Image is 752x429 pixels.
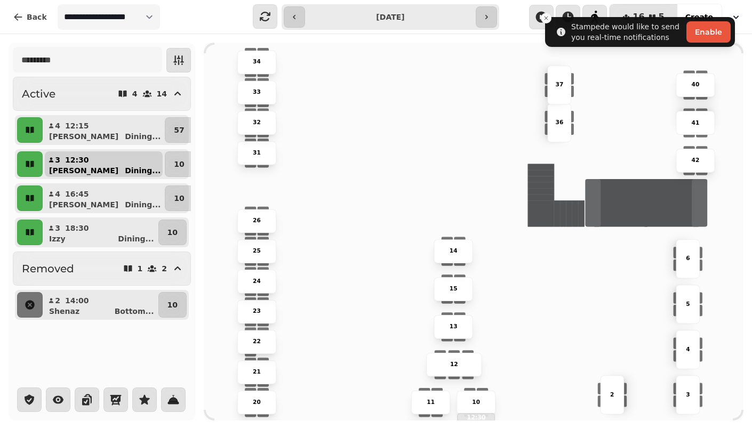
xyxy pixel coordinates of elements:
p: Shenaz [49,306,79,317]
p: 11 [427,398,435,407]
button: 10 [158,220,187,245]
p: 41 [692,118,700,127]
p: 22 [253,337,261,346]
p: 12 [450,360,458,369]
p: 4 [132,90,138,98]
p: 4 [54,120,61,131]
p: [PERSON_NAME] [49,165,118,176]
p: 32 [253,118,261,127]
button: 416:45[PERSON_NAME]Dining... [45,185,163,211]
p: 21 [253,368,261,376]
p: 10 [472,398,480,407]
p: 12:30 [458,414,494,422]
p: 16:45 [65,189,89,199]
button: 10 [158,292,187,318]
p: 18:30 [65,223,89,233]
p: 57 [174,125,184,135]
p: 31 [253,149,261,157]
p: 13 [450,322,458,331]
p: 42 [692,156,700,165]
p: 20 [253,398,261,407]
button: 57 [165,117,193,143]
p: Dining ... [125,199,161,210]
p: 24 [253,277,261,286]
p: 4 [54,189,61,199]
button: Active414 [13,77,191,111]
button: Removed12 [13,252,191,286]
div: Stampede would like to send you real-time notifications [571,21,682,43]
p: 26 [253,216,261,225]
h2: Active [22,86,55,101]
button: Create [677,4,722,30]
p: 3 [686,391,690,399]
p: 37 [555,80,563,89]
p: 4 [686,345,690,353]
p: 33 [253,88,261,96]
p: 6 [686,254,690,263]
p: 36 [555,118,563,127]
p: 12:30 [65,155,89,165]
p: 10 [167,300,178,310]
button: Close toast [541,13,551,23]
button: Enable [686,21,731,43]
p: 14 [157,90,167,98]
button: 214:00ShenazBottom... [45,292,156,318]
p: Dining ... [118,233,154,244]
p: 2 [610,391,614,399]
p: Izzy [49,233,66,244]
p: 10 [174,159,184,169]
p: 3 [54,223,61,233]
h2: Removed [22,261,74,276]
p: 3 [54,155,61,165]
p: 10 [174,193,184,204]
p: 14:00 [65,295,89,306]
button: 165 [610,4,677,30]
p: 14 [450,247,458,255]
p: 5 [686,300,690,308]
button: 312:30[PERSON_NAME]Dining... [45,151,163,177]
p: 40 [692,80,700,89]
p: 15 [450,285,458,293]
button: Back [4,4,55,30]
p: 2 [162,265,167,272]
p: 34 [253,58,261,67]
button: 412:15[PERSON_NAME]Dining... [45,117,163,143]
p: [PERSON_NAME] [49,131,118,142]
p: Dining ... [125,131,161,142]
p: Dining ... [125,165,161,176]
p: 25 [253,247,261,255]
button: 318:30IzzyDining... [45,220,156,245]
p: Bottom ... [115,306,154,317]
p: 1 [138,265,143,272]
p: [PERSON_NAME] [49,199,118,210]
button: 10 [165,151,193,177]
p: 23 [253,307,261,316]
span: Back [27,13,47,21]
button: 10 [165,185,193,211]
p: 10 [167,227,178,238]
p: 12:15 [65,120,89,131]
p: 2 [54,295,61,306]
